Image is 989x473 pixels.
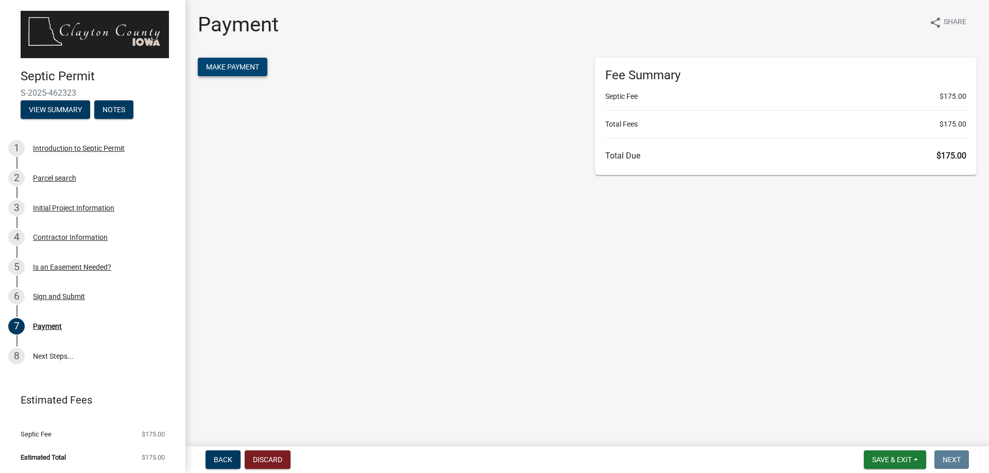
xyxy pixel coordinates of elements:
span: S-2025-462323 [21,88,165,98]
h6: Total Due [605,151,966,161]
div: Initial Project Information [33,204,114,212]
span: $175.00 [142,431,165,437]
span: Septic Fee [21,431,52,437]
div: 3 [8,200,25,216]
button: Discard [245,450,291,469]
div: Is an Easement Needed? [33,264,111,271]
span: Estimated Total [21,454,66,461]
h4: Septic Permit [21,69,177,84]
li: Total Fees [605,119,966,130]
wm-modal-confirm: Notes [94,106,133,114]
div: Payment [33,323,62,330]
span: $175.00 [936,151,966,161]
wm-modal-confirm: Summary [21,106,90,114]
button: Back [206,450,241,469]
div: 5 [8,259,25,275]
div: Parcel search [33,174,76,182]
button: Save & Exit [864,450,926,469]
button: shareShare [921,12,975,32]
span: $175.00 [940,91,966,102]
span: Share [944,16,966,29]
div: 4 [8,229,25,246]
span: Back [214,456,232,464]
button: Notes [94,100,133,119]
div: Introduction to Septic Permit [33,145,125,152]
button: View Summary [21,100,90,119]
span: Make Payment [206,63,259,71]
h6: Fee Summary [605,68,966,83]
li: Septic Fee [605,91,966,102]
div: 8 [8,348,25,364]
img: Clayton County, Iowa [21,11,169,58]
span: $175.00 [940,119,966,130]
div: 1 [8,140,25,156]
div: Sign and Submit [33,293,85,300]
a: Estimated Fees [8,390,169,410]
div: 7 [8,318,25,335]
div: Contractor Information [33,234,108,241]
span: Save & Exit [872,456,912,464]
div: 2 [8,170,25,186]
button: Next [934,450,969,469]
h1: Payment [198,12,279,37]
span: Next [943,456,961,464]
div: 6 [8,288,25,305]
button: Make Payment [198,58,267,76]
i: share [929,16,942,29]
span: $175.00 [142,454,165,461]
